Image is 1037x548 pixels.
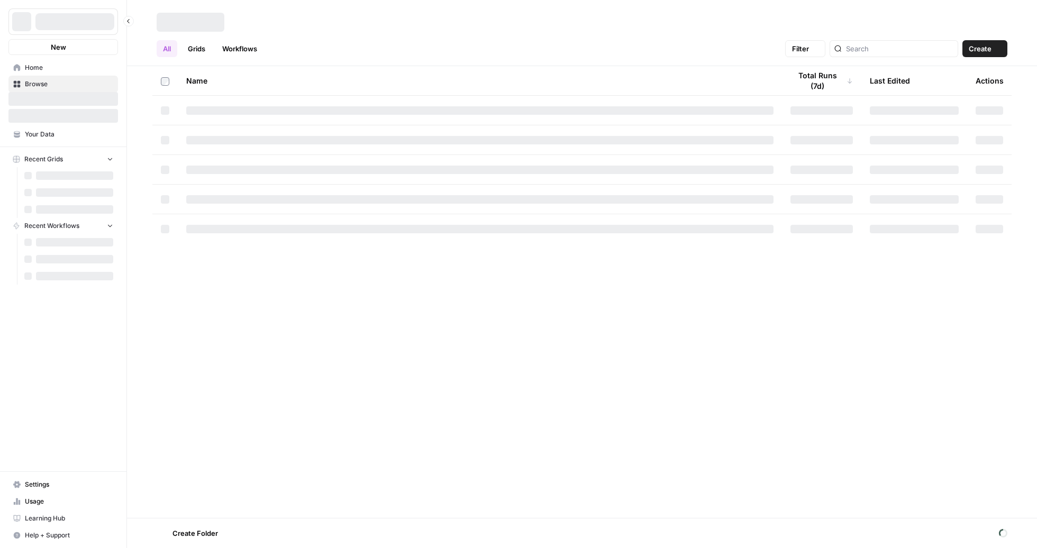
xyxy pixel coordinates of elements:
[8,218,118,234] button: Recent Workflows
[25,130,113,139] span: Your Data
[25,480,113,489] span: Settings
[8,151,118,167] button: Recent Grids
[8,76,118,93] a: Browse
[157,40,177,57] a: All
[8,493,118,510] a: Usage
[25,497,113,506] span: Usage
[8,527,118,544] button: Help + Support
[24,154,63,164] span: Recent Grids
[790,66,853,95] div: Total Runs (7d)
[25,514,113,523] span: Learning Hub
[181,40,212,57] a: Grids
[8,510,118,527] a: Learning Hub
[8,126,118,143] a: Your Data
[25,63,113,72] span: Home
[846,43,953,54] input: Search
[25,531,113,540] span: Help + Support
[976,66,1004,95] div: Actions
[24,221,79,231] span: Recent Workflows
[51,42,66,52] span: New
[969,43,991,54] span: Create
[870,66,910,95] div: Last Edited
[157,525,224,542] button: Create Folder
[25,79,113,89] span: Browse
[792,43,809,54] span: Filter
[172,528,218,538] span: Create Folder
[8,476,118,493] a: Settings
[785,40,825,57] button: Filter
[8,59,118,76] a: Home
[8,39,118,55] button: New
[186,66,774,95] div: Name
[216,40,263,57] a: Workflows
[962,40,1007,57] button: Create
